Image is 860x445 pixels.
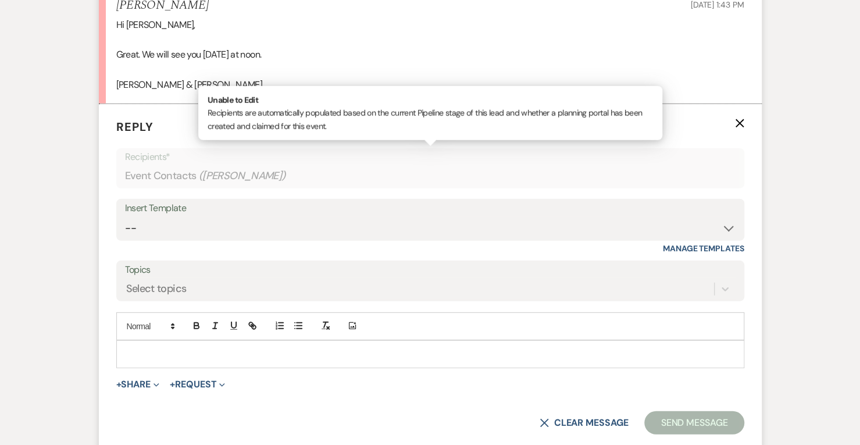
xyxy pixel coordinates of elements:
[116,119,154,134] span: Reply
[170,380,225,389] button: Request
[199,168,286,184] span: ( [PERSON_NAME] )
[540,418,628,428] button: Clear message
[125,200,736,217] div: Insert Template
[116,77,744,92] p: [PERSON_NAME] & [PERSON_NAME]
[208,95,258,105] strong: Unable to Edit
[208,94,653,133] p: Recipients are automatically populated based on the current Pipeline stage of this lead and wheth...
[116,17,744,33] p: Hi [PERSON_NAME],
[116,380,122,389] span: +
[116,380,160,389] button: Share
[663,243,744,254] a: Manage Templates
[126,282,187,297] div: Select topics
[125,262,736,279] label: Topics
[125,149,736,165] p: Recipients*
[644,411,744,435] button: Send Message
[116,47,744,62] p: Great. We will see you [DATE] at noon.
[170,380,175,389] span: +
[125,165,736,187] div: Event Contacts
